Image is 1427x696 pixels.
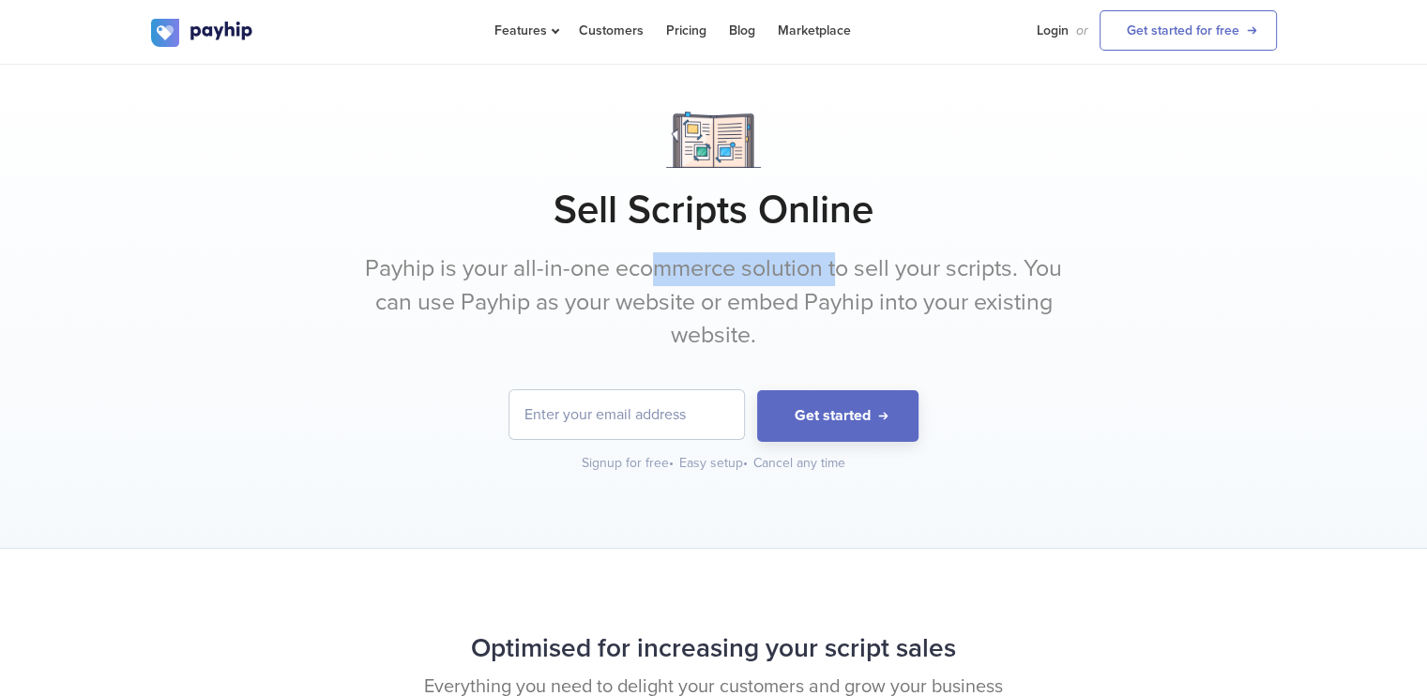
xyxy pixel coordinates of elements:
input: Enter your email address [509,390,744,439]
button: Get started [757,390,918,442]
span: • [669,455,674,471]
span: Features [494,23,556,38]
span: • [743,455,748,471]
h1: Sell Scripts Online [151,187,1277,234]
h2: Optimised for increasing your script sales [151,624,1277,673]
a: Get started for free [1100,10,1277,51]
div: Cancel any time [753,454,845,473]
div: Easy setup [679,454,750,473]
p: Payhip is your all-in-one ecommerce solution to sell your scripts. You can use Payhip as your web... [362,252,1066,353]
img: logo.svg [151,19,254,47]
img: Notebook.png [666,112,761,168]
div: Signup for free [582,454,676,473]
